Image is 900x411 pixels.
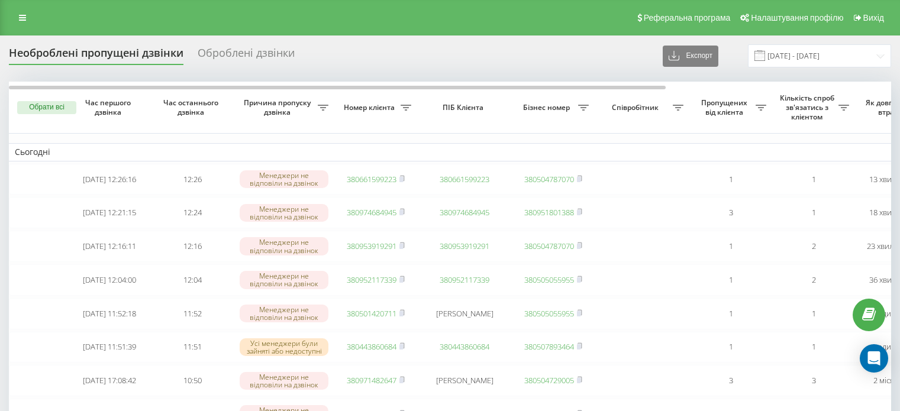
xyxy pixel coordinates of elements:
[695,98,756,116] span: Пропущених від клієнта
[772,365,855,396] td: 3
[240,372,328,390] div: Менеджери не відповіли на дзвінок
[160,98,224,116] span: Час останнього дзвінка
[689,264,772,296] td: 1
[440,274,489,285] a: 380952117339
[347,274,396,285] a: 380952117339
[778,93,838,121] span: Кількість спроб зв'язатись з клієнтом
[68,231,151,262] td: [DATE] 12:16:11
[772,231,855,262] td: 2
[68,332,151,363] td: [DATE] 11:51:39
[240,305,328,322] div: Менеджери не відповіли на дзвінок
[240,338,328,356] div: Усі менеджери були зайняті або недоступні
[68,164,151,195] td: [DATE] 12:26:16
[68,365,151,396] td: [DATE] 17:08:42
[644,13,731,22] span: Реферальна програма
[347,341,396,352] a: 380443860684
[689,298,772,329] td: 1
[772,332,855,363] td: 1
[151,231,234,262] td: 12:16
[347,241,396,251] a: 380953919291
[78,98,141,116] span: Час першого дзвінка
[240,204,328,222] div: Менеджери не відповіли на дзвінок
[347,308,396,319] a: 380501420711
[151,164,234,195] td: 12:26
[240,98,318,116] span: Причина пропуску дзвінка
[417,298,512,329] td: [PERSON_NAME]
[663,46,718,67] button: Експорт
[427,103,502,112] span: ПІБ Клієнта
[860,344,888,373] div: Open Intercom Messenger
[440,341,489,352] a: 380443860684
[440,174,489,185] a: 380661599223
[151,264,234,296] td: 12:04
[240,170,328,188] div: Менеджери не відповіли на дзвінок
[17,101,76,114] button: Обрати всі
[772,264,855,296] td: 2
[440,241,489,251] a: 380953919291
[689,231,772,262] td: 1
[689,365,772,396] td: 3
[417,365,512,396] td: [PERSON_NAME]
[524,375,574,386] a: 380504729005
[198,47,295,65] div: Оброблені дзвінки
[347,375,396,386] a: 380971482647
[240,237,328,255] div: Менеджери не відповіли на дзвінок
[68,264,151,296] td: [DATE] 12:04:00
[524,341,574,352] a: 380507893464
[340,103,401,112] span: Номер клієнта
[151,298,234,329] td: 11:52
[68,298,151,329] td: [DATE] 11:52:18
[524,308,574,319] a: 380505055955
[689,332,772,363] td: 1
[151,365,234,396] td: 10:50
[524,207,574,218] a: 380951801388
[440,207,489,218] a: 380974684945
[68,197,151,228] td: [DATE] 12:21:15
[151,332,234,363] td: 11:51
[772,164,855,195] td: 1
[751,13,843,22] span: Налаштування профілю
[151,197,234,228] td: 12:24
[863,13,884,22] span: Вихід
[772,197,855,228] td: 1
[347,174,396,185] a: 380661599223
[518,103,578,112] span: Бізнес номер
[689,197,772,228] td: 3
[772,298,855,329] td: 1
[347,207,396,218] a: 380974684945
[689,164,772,195] td: 1
[524,274,574,285] a: 380505055955
[240,271,328,289] div: Менеджери не відповіли на дзвінок
[601,103,673,112] span: Співробітник
[524,241,574,251] a: 380504787070
[524,174,574,185] a: 380504787070
[9,47,183,65] div: Необроблені пропущені дзвінки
